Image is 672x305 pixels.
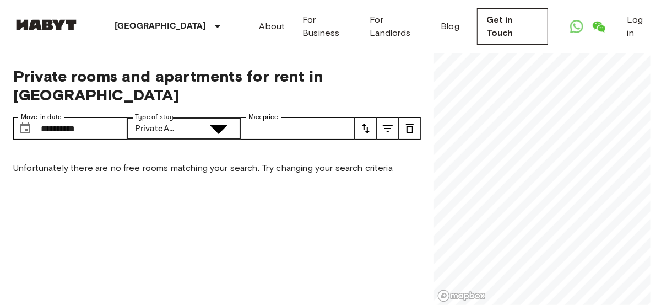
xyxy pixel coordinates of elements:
a: Open WhatsApp [566,15,588,38]
label: Type of stay [135,113,174,122]
p: Unfortunately there are no free rooms matching your search. Try changing your search criteria [13,162,421,175]
a: Open WeChat [588,15,610,38]
span: Private rooms and apartments for rent in [GEOGRAPHIC_DATA] [13,67,421,104]
label: Max price [248,113,278,122]
a: Get in Touch [477,8,548,45]
a: Blog [441,20,459,33]
a: For Business [302,13,352,40]
div: PrivateApartment [127,117,197,140]
button: tune [355,117,377,140]
a: Mapbox logo [437,290,486,302]
a: About [259,20,285,33]
button: tune [377,117,399,140]
a: Log in [627,13,651,40]
a: For Landlords [370,13,423,40]
label: Move-in date [21,113,62,122]
button: tune [399,117,421,140]
img: Habyt [13,19,79,30]
button: Choose date, selected date is 20 Sep 2025 [14,117,36,140]
p: [GEOGRAPHIC_DATA] [115,20,207,33]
